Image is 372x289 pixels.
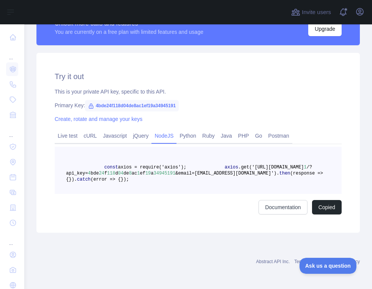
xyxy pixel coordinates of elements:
span: axios = require('axios'); [118,165,186,170]
span: const [104,165,118,170]
span: 24 [99,171,104,176]
a: Go [252,130,265,142]
span: 1 [137,171,140,176]
a: Postman [265,130,292,142]
span: 19 [145,171,151,176]
iframe: Toggle Customer Support [299,258,357,274]
span: ef [140,171,145,176]
a: Abstract API Inc. [256,259,290,264]
span: catch [77,177,91,182]
a: Java [218,130,235,142]
div: ... [6,123,18,138]
span: de [123,171,129,176]
div: ... [6,231,18,246]
span: 34945191 [153,171,175,176]
a: Python [177,130,199,142]
a: Ruby [199,130,218,142]
button: Upgrade [308,22,342,36]
span: bde [91,171,99,176]
span: ac [132,171,137,176]
span: &email=[EMAIL_ADDRESS][DOMAIN_NAME]') [175,171,276,176]
a: Create, rotate and manage your keys [55,116,142,122]
a: Terms of service [294,259,327,264]
span: a [151,171,153,176]
a: PHP [235,130,252,142]
span: Invite users [302,8,331,17]
a: Live test [55,130,80,142]
div: This is your private API key, specific to this API. [55,88,342,95]
a: jQuery [130,130,151,142]
span: d [115,171,118,176]
h2: Try it out [55,71,342,82]
div: ... [6,46,18,61]
span: . [277,171,279,176]
a: NodeJS [151,130,177,142]
a: Documentation [259,200,307,214]
div: Primary Key: [55,102,342,109]
span: axios [225,165,238,170]
button: Invite users [290,6,333,18]
span: f [104,171,107,176]
span: . [74,177,77,182]
span: 1 [304,165,307,170]
span: 4 [88,171,91,176]
span: }) [69,177,74,182]
span: 04 [118,171,123,176]
div: You are currently on a free plan with limited features and usage [55,28,203,36]
a: cURL [80,130,100,142]
span: 118 [107,171,115,176]
a: Javascript [100,130,130,142]
span: 4bde24f118d04de8ac1ef19a34945191 [85,100,179,111]
span: .get('[URL][DOMAIN_NAME] [238,165,304,170]
span: then [279,171,290,176]
span: (error => { [91,177,121,182]
span: }); [121,177,129,182]
button: Copied [312,200,342,214]
span: 8 [129,171,132,176]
